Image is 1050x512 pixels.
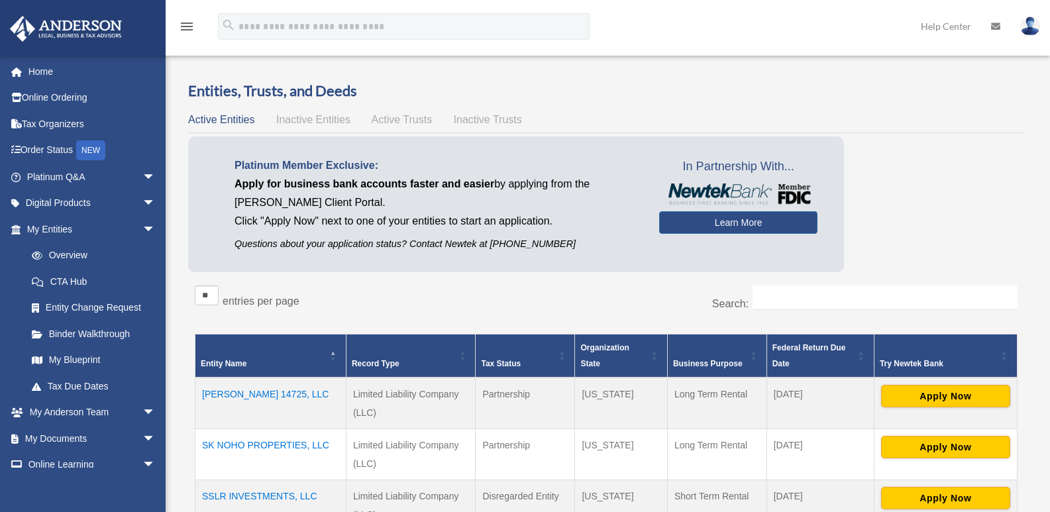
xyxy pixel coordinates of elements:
span: Apply for business bank accounts faster and easier [235,178,494,189]
td: [PERSON_NAME] 14725, LLC [195,378,346,429]
th: Business Purpose: Activate to sort [667,334,766,378]
span: Record Type [352,359,399,368]
span: Business Purpose [673,359,743,368]
p: by applying from the [PERSON_NAME] Client Portal. [235,175,639,212]
a: CTA Hub [19,268,169,295]
img: NewtekBankLogoSM.png [666,183,811,205]
p: Platinum Member Exclusive: [235,156,639,175]
span: arrow_drop_down [142,164,169,191]
th: Organization State: Activate to sort [575,334,667,378]
span: arrow_drop_down [142,425,169,452]
span: In Partnership With... [659,156,817,178]
th: Entity Name: Activate to invert sorting [195,334,346,378]
span: arrow_drop_down [142,399,169,427]
p: Click "Apply Now" next to one of your entities to start an application. [235,212,639,230]
th: Record Type: Activate to sort [346,334,476,378]
a: Entity Change Request [19,295,169,321]
td: Long Term Rental [667,429,766,480]
a: Tax Due Dates [19,373,169,399]
button: Apply Now [881,487,1010,509]
a: Digital Productsarrow_drop_down [9,190,176,217]
td: [US_STATE] [575,429,667,480]
span: Federal Return Due Date [772,343,846,368]
span: Active Trusts [372,114,433,125]
label: Search: [712,298,749,309]
td: SK NOHO PROPERTIES, LLC [195,429,346,480]
a: My Blueprint [19,347,169,374]
a: Online Ordering [9,85,176,111]
td: [DATE] [766,429,874,480]
div: NEW [76,140,105,160]
a: Order StatusNEW [9,137,176,164]
img: Anderson Advisors Platinum Portal [6,16,126,42]
span: Active Entities [188,114,254,125]
a: menu [179,23,195,34]
span: Tax Status [481,359,521,368]
a: My Anderson Teamarrow_drop_down [9,399,176,426]
td: Partnership [476,378,575,429]
span: arrow_drop_down [142,190,169,217]
td: [DATE] [766,378,874,429]
button: Apply Now [881,436,1010,458]
a: Tax Organizers [9,111,176,137]
a: Home [9,58,176,85]
h3: Entities, Trusts, and Deeds [188,81,1024,101]
a: Binder Walkthrough [19,321,169,347]
a: Platinum Q&Aarrow_drop_down [9,164,176,190]
span: Organization State [580,343,629,368]
span: arrow_drop_down [142,216,169,243]
a: My Entitiesarrow_drop_down [9,216,169,242]
td: Partnership [476,429,575,480]
a: Learn More [659,211,817,234]
p: Questions about your application status? Contact Newtek at [PHONE_NUMBER] [235,236,639,252]
img: User Pic [1020,17,1040,36]
td: [US_STATE] [575,378,667,429]
a: My Documentsarrow_drop_down [9,425,176,452]
label: entries per page [223,295,299,307]
th: Try Newtek Bank : Activate to sort [874,334,1017,378]
th: Federal Return Due Date: Activate to sort [766,334,874,378]
span: Inactive Entities [276,114,350,125]
td: Limited Liability Company (LLC) [346,378,476,429]
div: Try Newtek Bank [880,356,997,372]
td: Long Term Rental [667,378,766,429]
span: Entity Name [201,359,246,368]
span: arrow_drop_down [142,452,169,479]
span: Inactive Trusts [454,114,522,125]
button: Apply Now [881,385,1010,407]
a: Online Learningarrow_drop_down [9,452,176,478]
i: search [221,18,236,32]
a: Overview [19,242,162,269]
i: menu [179,19,195,34]
td: Limited Liability Company (LLC) [346,429,476,480]
th: Tax Status: Activate to sort [476,334,575,378]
